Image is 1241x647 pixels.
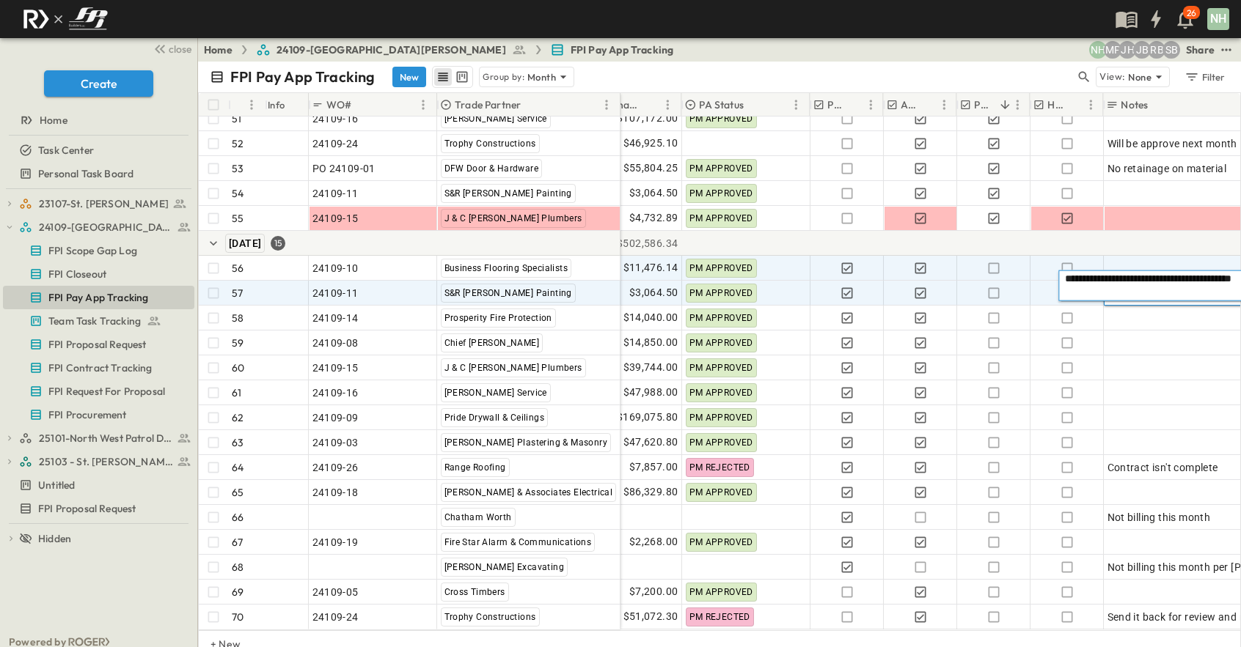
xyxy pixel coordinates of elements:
span: $47,988.00 [623,384,678,401]
div: Monica Pruteanu (mpruteanu@fpibuilders.com) [1104,41,1121,59]
p: 64 [232,460,244,475]
span: $107,172.00 [617,110,678,127]
p: 63 [232,435,244,450]
div: Info [268,84,285,125]
span: Trophy Constructions [444,138,536,149]
button: Menu [243,96,260,114]
span: 24109-15 [312,361,359,375]
span: 24109-15 [312,211,359,226]
p: 55 [232,211,244,226]
span: PM APPROVED [689,288,753,298]
span: $3,064.50 [629,185,678,202]
button: NH [1206,7,1231,32]
p: PM Processed [974,97,994,112]
span: [PERSON_NAME] Service [444,114,547,124]
span: 24109-[GEOGRAPHIC_DATA][PERSON_NAME] [277,42,506,57]
button: Sort [747,97,763,113]
div: FPI Request For Proposaltest [3,380,194,403]
p: 65 [232,485,244,500]
span: $14,040.00 [623,309,678,326]
span: FPI Scope Gap Log [48,243,137,258]
div: 25101-North West Patrol Divisiontest [3,426,194,450]
div: # [228,93,265,117]
span: Contract isn't complete [1108,460,1218,475]
a: Untitled [3,475,191,495]
span: J & C [PERSON_NAME] Plumbers [444,213,582,223]
div: NH [1207,8,1229,30]
span: $169,075.80 [617,409,678,426]
a: FPI Proposal Request [3,498,191,519]
div: FPI Contract Trackingtest [3,356,194,380]
span: Chatham Worth [444,512,512,522]
span: Task Center [38,143,94,158]
span: $7,200.00 [629,583,678,600]
span: PM APPROVED [689,363,753,373]
div: FPI Procurementtest [3,403,194,426]
span: $11,476.14 [623,259,678,276]
span: FPI Pay App Tracking [571,42,673,57]
span: FPI Proposal Request [48,337,146,352]
button: Menu [659,96,676,114]
a: FPI Proposal Request [3,334,191,355]
span: $3,064.50 [629,284,678,301]
span: PM APPROVED [689,163,753,174]
a: 23107-St. [PERSON_NAME] [19,193,191,214]
span: 24109-26 [312,460,359,475]
div: Jeremiah Bailey (jbailey@fpibuilders.com) [1133,41,1151,59]
span: PM APPROVED [689,213,753,223]
span: 24109-11 [312,286,359,300]
a: Task Center [3,140,191,160]
span: $4,732.89 [629,210,678,226]
div: Info [265,93,309,117]
span: 24109-08 [312,336,359,350]
span: $51,072.30 [623,608,678,625]
span: PM APPROVED [689,437,753,448]
p: 51 [232,111,241,126]
div: FPI Closeouttest [3,262,194,286]
span: 24109-16 [312,111,359,126]
span: 24109-24 [312,610,359,624]
div: 15 [271,236,285,251]
p: View: [1099,69,1125,85]
button: Menu [862,96,879,114]
span: Team Task Tracking [48,314,141,328]
a: 24109-[GEOGRAPHIC_DATA][PERSON_NAME] [256,42,527,57]
span: PM APPROVED [689,114,753,124]
div: Nila Hutcheson (nhutcheson@fpibuilders.com) [1089,41,1107,59]
span: PM APPROVED [689,313,753,323]
span: PM APPROVED [689,487,753,498]
a: Team Task Tracking [3,311,191,331]
span: 25103 - St. [PERSON_NAME] Phase 2 [39,454,173,469]
button: Create [44,70,153,97]
span: $7,857.00 [629,459,678,476]
a: FPI Pay App Tracking [3,287,191,308]
div: table view [432,66,473,88]
a: 25103 - St. [PERSON_NAME] Phase 2 [19,451,191,472]
p: 54 [232,186,244,201]
p: 69 [232,585,244,599]
div: Untitledtest [3,473,194,497]
span: [PERSON_NAME] Excavating [444,562,565,572]
span: Personal Task Board [38,166,133,181]
span: PM APPROVED [689,587,753,597]
span: 24109-18 [312,485,359,500]
span: No retainage on material [1108,161,1227,176]
p: Trade Partner [455,97,521,112]
button: close [147,38,194,59]
span: Untitled [38,478,75,492]
p: 67 [232,535,243,550]
p: Notes [1121,97,1148,112]
span: PM APPROVED [689,338,753,348]
span: FPI Pay App Tracking [48,290,148,305]
span: PM APPROVED [689,537,753,547]
button: Menu [1082,96,1099,114]
span: 24109-24 [312,136,359,151]
span: Prosperity Fire Protection [444,313,552,323]
p: 58 [232,311,244,325]
span: FPI Closeout [48,267,106,281]
span: $2,268.00 [629,533,678,550]
div: Jose Hurtado (jhurtado@fpibuilders.com) [1119,41,1136,59]
img: c8d7d1ed905e502e8f77bf7063faec64e13b34fdb1f2bdd94b0e311fc34f8000.png [18,4,113,34]
div: 25103 - St. [PERSON_NAME] Phase 2test [3,450,194,473]
div: Filter [1184,69,1226,85]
